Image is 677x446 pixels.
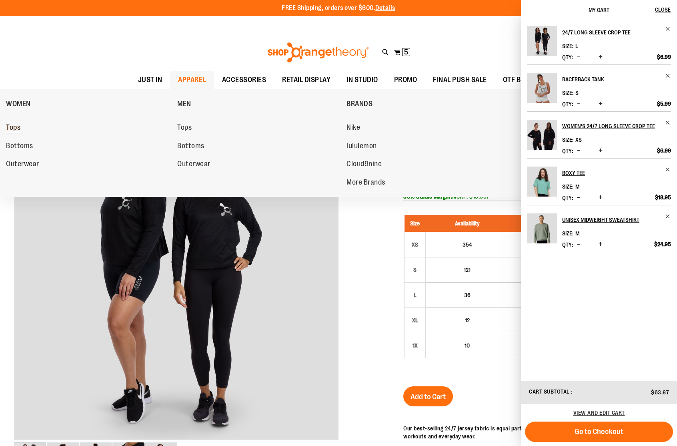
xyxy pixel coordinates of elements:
[575,147,583,155] button: Decrease product quantity
[274,71,338,89] a: RETAIL DISPLAY
[178,71,206,89] span: APPAREL
[575,100,583,108] button: Decrease product quantity
[394,71,417,89] span: PROMO
[562,120,671,133] a: Women's 24/7 Long Sleeve Crop Tee
[562,148,573,154] label: Qty
[655,194,671,201] span: $18.95
[529,388,570,395] span: Cart Subtotal
[562,195,573,201] label: Qty
[527,213,557,249] a: Unisex Midweight Sweatshirt
[266,42,370,62] img: Shop Orangetheory
[347,100,373,110] span: BRANDS
[426,215,509,232] th: Availability
[513,237,583,245] div: $6.99
[562,213,671,226] a: Unisex Midweight Sweatshirt
[403,424,663,440] div: Our best-selling 24/7 jersey fabric is equal parts functional and comfortable. Ideal for high-int...
[575,90,579,96] span: S
[575,241,583,249] button: Decrease product quantity
[562,43,573,49] dt: Size
[527,158,671,205] li: Product
[138,71,162,89] span: JUST IN
[405,215,426,232] th: Size
[665,213,671,219] a: Remove item
[386,71,425,89] a: PROMO
[527,120,557,150] img: Women's 24/7 Long Sleeve Crop Tee
[654,241,671,248] span: $24.95
[14,115,338,440] img: 24/7 Long Sleeve Crop Tee
[562,183,573,190] dt: Size
[562,137,573,143] dt: Size
[513,262,583,270] div: $6.99
[575,53,583,61] button: Decrease product quantity
[513,295,583,303] div: $23.00
[6,157,169,171] a: Outerwear
[6,121,169,135] a: Tops
[597,241,605,249] button: Increase product quantity
[177,160,210,170] span: Outerwear
[14,117,338,442] div: 24/7 Long Sleeve Crop Tee
[562,230,573,237] dt: Size
[464,292,471,298] span: 36
[651,389,669,396] span: $63.87
[495,71,547,89] a: OTF BY YOU
[597,53,605,61] button: Increase product quantity
[347,123,360,133] span: Nike
[562,73,671,86] a: Racerback Tank
[562,26,660,39] h2: 24/7 Long Sleeve Crop Tee
[562,241,573,248] label: Qty
[575,427,623,436] span: Go to Checkout
[177,142,204,152] span: Bottoms
[575,137,582,143] span: XS
[347,93,514,114] a: BRANDS
[562,167,671,179] a: Boxy Tee
[527,26,557,61] a: 24/7 Long Sleeve Crop Tee
[433,71,487,89] span: FINAL PUSH SALE
[513,287,583,295] div: $6.99
[403,193,451,200] b: 50% Studio Margin
[513,245,583,253] div: $23.00
[513,346,583,354] div: $23.00
[575,43,578,49] span: L
[562,120,660,133] h2: Women's 24/7 Long Sleeve Crop Tee
[222,71,266,89] span: ACCESSORIES
[513,320,583,328] div: $23.00
[597,100,605,108] button: Increase product quantity
[503,71,539,89] span: OTF BY YOU
[6,100,31,110] span: WOMEN
[562,26,671,39] a: 24/7 Long Sleeve Crop Tee
[573,410,625,416] span: View and edit cart
[562,213,660,226] h2: Unisex Midweight Sweatshirt
[411,392,446,401] span: Add to Cart
[6,93,173,114] a: WOMEN
[338,71,386,89] a: IN STUDIO
[403,386,453,406] button: Add to Cart
[464,267,471,273] span: 121
[513,312,583,320] div: $6.99
[665,120,671,126] a: Remove item
[525,422,673,442] button: Go to Checkout
[655,6,671,13] span: Close
[575,183,579,190] span: M
[463,241,472,248] span: 354
[170,71,214,89] a: APPAREL
[347,71,378,89] span: IN STUDIO
[347,160,382,170] span: Cloud9nine
[527,213,557,243] img: Unisex Midweight Sweatshirt
[6,139,169,153] a: Bottoms
[665,26,671,32] a: Remove item
[282,71,330,89] span: RETAIL DISPLAY
[527,167,557,202] a: Boxy Tee
[527,73,557,108] a: Racerback Tank
[6,142,33,152] span: Bottoms
[214,71,274,89] a: ACCESSORIES
[513,270,583,278] div: $23.00
[657,147,671,154] span: $6.99
[347,142,377,152] span: lululemon
[575,230,579,237] span: M
[513,338,583,346] div: $6.99
[425,71,495,89] a: FINAL PUSH SALE
[527,120,557,155] a: Women's 24/7 Long Sleeve Crop Tee
[527,73,557,103] img: Racerback Tank
[177,93,343,114] a: MEN
[375,4,395,12] a: Details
